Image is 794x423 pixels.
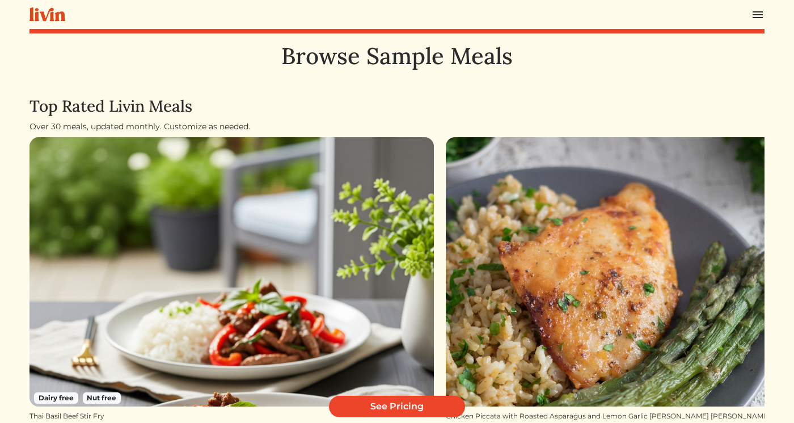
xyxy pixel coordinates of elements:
[29,97,765,116] h3: Top Rated Livin Meals
[29,43,765,70] h1: Browse Sample Meals
[29,137,434,407] img: Thai Basil Beef Stir Fry
[83,392,121,404] span: Nut free
[29,121,765,133] div: Over 30 meals, updated monthly. Customize as needed.
[329,396,465,417] a: See Pricing
[751,8,765,22] img: menu_hamburger-cb6d353cf0ecd9f46ceae1c99ecbeb4a00e71ca567a856bd81f57e9d8c17bb26.svg
[29,7,65,22] img: livin-logo-a0d97d1a881af30f6274990eb6222085a2533c92bbd1e4f22c21b4f0d0e3210c.svg
[34,392,78,404] span: Dairy free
